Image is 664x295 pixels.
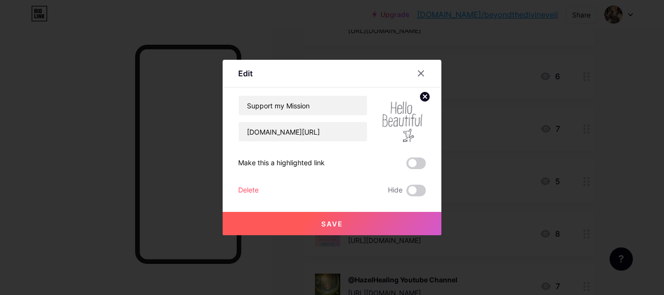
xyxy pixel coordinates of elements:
[238,185,259,196] div: Delete
[239,96,367,115] input: Title
[239,122,367,141] input: URL
[321,220,343,228] span: Save
[379,95,426,142] img: link_thumbnail
[223,212,441,235] button: Save
[238,68,253,79] div: Edit
[238,157,325,169] div: Make this a highlighted link
[388,185,402,196] span: Hide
